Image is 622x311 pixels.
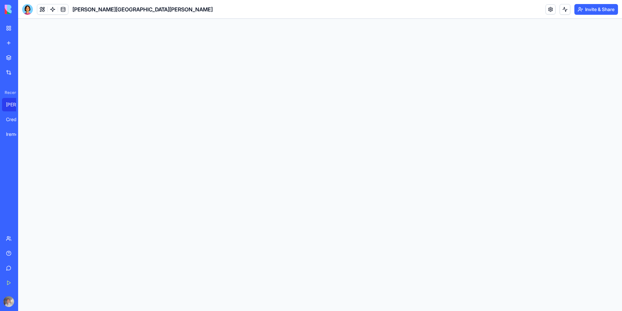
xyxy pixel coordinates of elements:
[2,98,29,111] a: [PERSON_NAME][GEOGRAPHIC_DATA][PERSON_NAME]
[6,101,25,108] div: [PERSON_NAME][GEOGRAPHIC_DATA][PERSON_NAME]
[574,4,618,15] button: Invite & Share
[2,127,29,141] a: Iremember
[5,5,46,14] img: logo
[6,131,25,138] div: Iremember
[3,296,14,307] img: ACg8ocIoKTluYVx1WVSvMTc6vEhh8zlEulljtIG1Q6EjfdS3E24EJStT=s96-c
[72,5,213,13] span: [PERSON_NAME][GEOGRAPHIC_DATA][PERSON_NAME]
[6,116,25,123] div: Credit Guardian Pro
[2,113,29,126] a: Credit Guardian Pro
[2,90,16,95] span: Recent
